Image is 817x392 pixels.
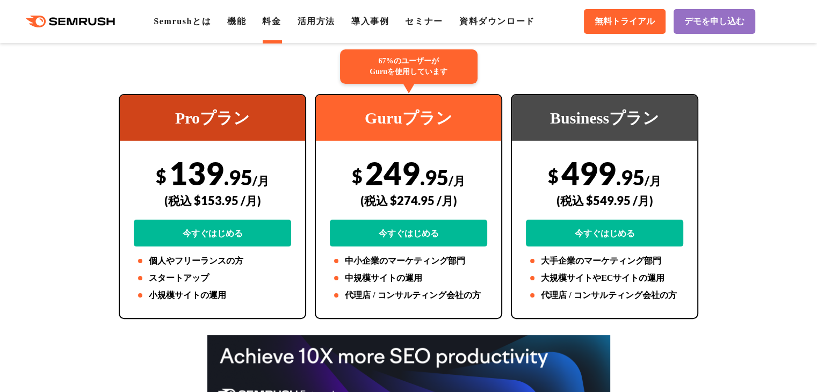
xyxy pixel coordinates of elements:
[526,255,683,267] li: 大手企業のマーケティング部門
[526,289,683,302] li: 代理店 / コンサルティング会社の方
[134,220,291,246] a: 今すぐはじめる
[134,182,291,220] div: (税込 $153.95 /月)
[405,17,443,26] a: セミナー
[134,154,291,246] div: 139
[330,154,487,246] div: 249
[548,165,559,187] span: $
[154,17,211,26] a: Semrushとは
[459,17,535,26] a: 資料ダウンロード
[684,16,744,27] span: デモを申し込む
[156,165,167,187] span: $
[330,255,487,267] li: 中小企業のマーケティング部門
[526,272,683,285] li: 大規模サイトやECサイトの運用
[262,17,281,26] a: 料金
[120,95,305,141] div: Proプラン
[227,17,246,26] a: 機能
[330,182,487,220] div: (税込 $274.95 /月)
[316,95,501,141] div: Guruプラン
[526,154,683,246] div: 499
[616,165,645,190] span: .95
[584,9,666,34] a: 無料トライアル
[512,95,697,141] div: Businessプラン
[134,289,291,302] li: 小規模サイトの運用
[352,165,363,187] span: $
[449,173,465,188] span: /月
[134,255,291,267] li: 個人やフリーランスの方
[595,16,655,27] span: 無料トライアル
[330,289,487,302] li: 代理店 / コンサルティング会社の方
[351,17,389,26] a: 導入事例
[420,165,449,190] span: .95
[340,49,478,84] div: 67%のユーザーが Guruを使用しています
[330,272,487,285] li: 中規模サイトの運用
[330,220,487,246] a: 今すぐはじめる
[134,272,291,285] li: スタートアップ
[645,173,661,188] span: /月
[252,173,269,188] span: /月
[526,182,683,220] div: (税込 $549.95 /月)
[526,220,683,246] a: 今すぐはじめる
[224,165,252,190] span: .95
[674,9,755,34] a: デモを申し込む
[298,17,335,26] a: 活用方法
